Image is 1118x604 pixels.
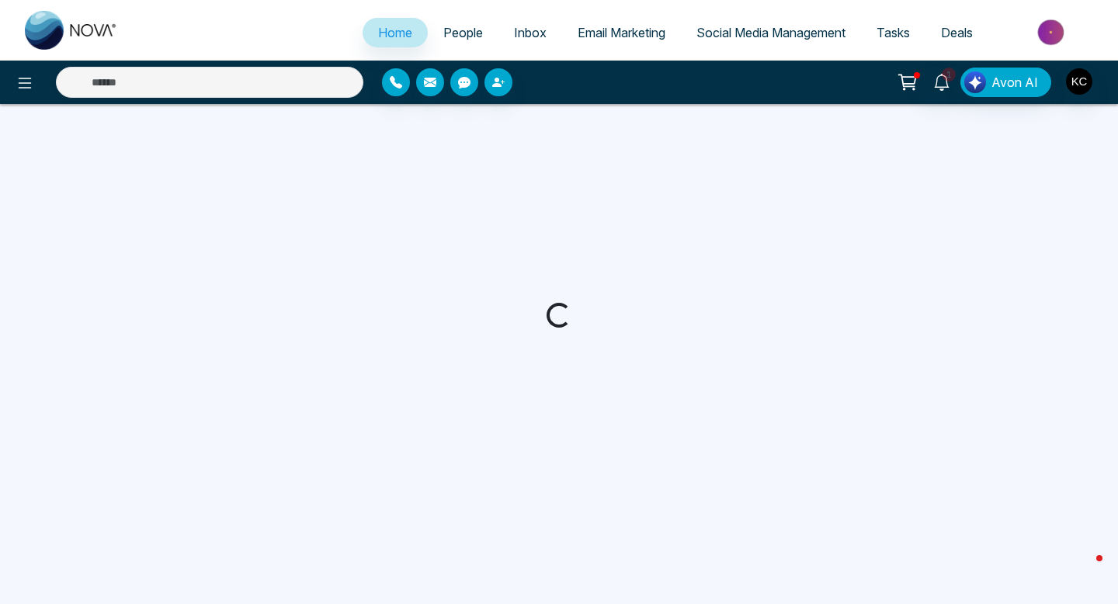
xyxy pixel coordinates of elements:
[443,25,483,40] span: People
[681,18,861,47] a: Social Media Management
[498,18,562,47] a: Inbox
[25,11,118,50] img: Nova CRM Logo
[964,71,986,93] img: Lead Flow
[991,73,1038,92] span: Avon AI
[578,25,665,40] span: Email Marketing
[696,25,845,40] span: Social Media Management
[1066,68,1092,95] img: User Avatar
[941,25,973,40] span: Deals
[877,25,910,40] span: Tasks
[861,18,925,47] a: Tasks
[562,18,681,47] a: Email Marketing
[925,18,988,47] a: Deals
[363,18,428,47] a: Home
[960,68,1051,97] button: Avon AI
[428,18,498,47] a: People
[942,68,956,82] span: 1
[923,68,960,95] a: 1
[378,25,412,40] span: Home
[514,25,547,40] span: Inbox
[996,15,1109,50] img: Market-place.gif
[1065,551,1102,588] iframe: Intercom live chat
